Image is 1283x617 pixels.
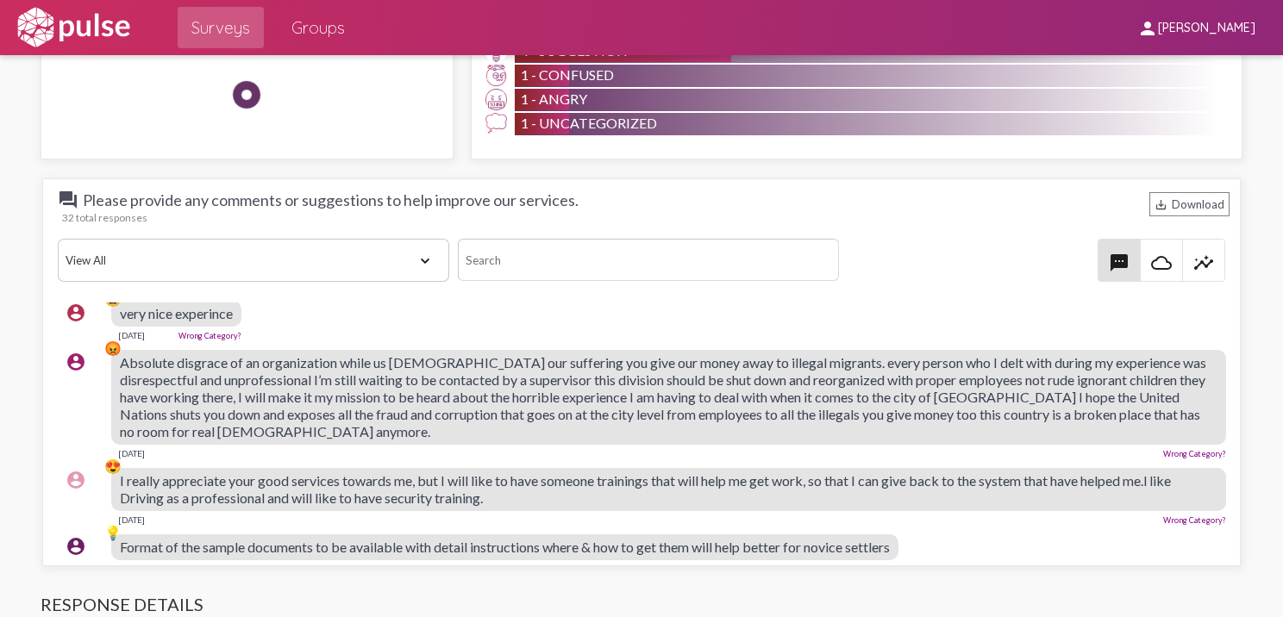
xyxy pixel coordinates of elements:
[178,331,241,340] a: Wrong Category?
[14,6,133,49] img: white-logo.svg
[104,458,122,475] div: 😍
[66,302,86,323] mat-icon: account_circle
[118,514,145,525] div: [DATE]
[278,7,359,48] a: Groups
[1137,18,1158,39] mat-icon: person
[66,536,86,557] mat-icon: account_circle
[1123,11,1269,43] button: [PERSON_NAME]
[62,211,1230,224] div: 32 total responses
[291,12,345,43] span: Groups
[1193,252,1214,273] mat-icon: insights
[458,239,839,281] input: Search
[521,90,587,107] span: 1 - Angry
[120,539,890,555] span: Format of the sample documents to be available with detail instructions where & how to get them w...
[58,190,579,210] span: Please provide any comments or suggestions to help improve our services.
[58,190,78,210] mat-icon: question_answer
[191,12,250,43] span: Surveys
[1155,198,1167,211] mat-icon: Download
[66,470,86,490] mat-icon: account_circle
[1149,192,1230,216] div: Download
[1151,252,1172,273] mat-icon: cloud_queue
[1109,252,1130,273] mat-icon: textsms
[120,472,1171,506] span: I really appreciate your good services towards me, but I will like to have someone trainings that...
[521,66,614,83] span: 1 - Confused
[485,113,507,134] img: Uncategorized
[104,524,122,541] div: 💡
[66,352,86,372] mat-icon: account_circle
[104,340,122,357] div: 😡
[118,448,145,458] div: [DATE]
[1163,515,1226,525] a: Wrong Category?
[1163,449,1226,458] a: Wrong Category?
[120,305,233,321] span: very nice experince
[120,354,1206,439] span: Absolute disgrace of an organization while us [DEMOGRAPHIC_DATA] our suffering you give our money...
[1158,21,1255,36] span: [PERSON_NAME]
[118,330,145,340] div: [DATE]
[485,89,507,110] img: Angry
[521,115,657,131] span: 1 - Uncategorized
[485,65,507,86] img: Confused
[178,7,264,48] a: Surveys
